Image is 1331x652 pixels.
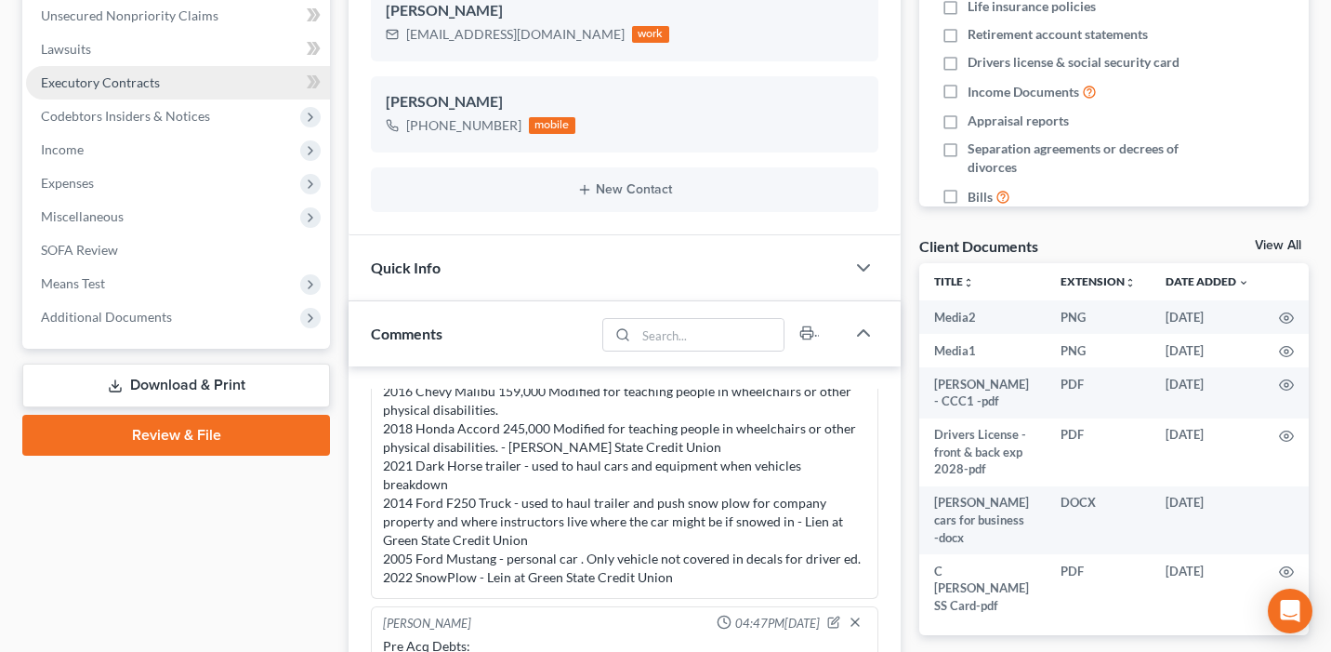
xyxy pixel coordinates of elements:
td: PDF [1046,554,1151,622]
div: [EMAIL_ADDRESS][DOMAIN_NAME] [406,25,625,44]
div: work [632,26,669,43]
span: Bills [968,188,993,206]
span: Expenses [41,175,94,191]
span: Income Documents [968,83,1079,101]
span: Additional Documents [41,309,172,325]
div: mobile [529,117,575,134]
div: [PHONE_NUMBER] [406,116,521,135]
span: SOFA Review [41,242,118,258]
span: Quick Info [371,259,441,276]
div: Open Intercom Messenger [1268,589,1312,633]
td: Media2 [919,300,1046,334]
input: Search... [637,319,784,351]
div: [PERSON_NAME] [386,91,863,113]
span: Separation agreements or decrees of divorces [968,140,1195,177]
i: expand_more [1238,277,1249,288]
div: Client Documents [919,236,1038,256]
td: PDF [1046,367,1151,419]
span: Miscellaneous [41,208,124,224]
span: Lawsuits [41,41,91,57]
td: PNG [1046,334,1151,367]
i: unfold_more [963,277,974,288]
span: Appraisal reports [968,112,1069,130]
span: 04:47PM[DATE] [735,615,820,632]
td: [DATE] [1151,367,1264,419]
td: [DATE] [1151,486,1264,554]
a: Titleunfold_more [934,274,974,288]
td: [DATE] [1151,334,1264,367]
span: Retirement account statements [968,25,1148,44]
td: PNG [1046,300,1151,334]
a: Lawsuits [26,33,330,66]
td: DOCX [1046,486,1151,554]
a: Review & File [22,415,330,456]
td: [PERSON_NAME] - CCC1 -pdf [919,367,1046,419]
a: Download & Print [22,364,330,407]
div: Vehicles titled to Heartland Mobility, Inc 2008 Chevy Tahoe, 167,000 Modified for teaching people... [383,252,866,587]
span: Unsecured Nonpriority Claims [41,7,218,23]
a: SOFA Review [26,233,330,267]
span: Drivers license & social security card [968,53,1179,72]
td: C [PERSON_NAME] SS Card-pdf [919,554,1046,622]
a: Extensionunfold_more [1061,274,1136,288]
td: [PERSON_NAME] cars for business -docx [919,486,1046,554]
span: Income [41,141,84,157]
td: [DATE] [1151,419,1264,486]
span: Comments [371,325,442,342]
button: New Contact [386,182,863,197]
td: PDF [1046,419,1151,486]
a: Executory Contracts [26,66,330,100]
a: View All [1255,239,1301,252]
span: Executory Contracts [41,74,160,90]
td: Drivers License - front & back exp 2028-pdf [919,419,1046,486]
td: [DATE] [1151,554,1264,622]
td: Media1 [919,334,1046,367]
span: Codebtors Insiders & Notices [41,108,210,124]
div: [PERSON_NAME] [383,615,471,633]
span: Means Test [41,275,105,291]
a: Date Added expand_more [1166,274,1249,288]
td: [DATE] [1151,300,1264,334]
i: unfold_more [1125,277,1136,288]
